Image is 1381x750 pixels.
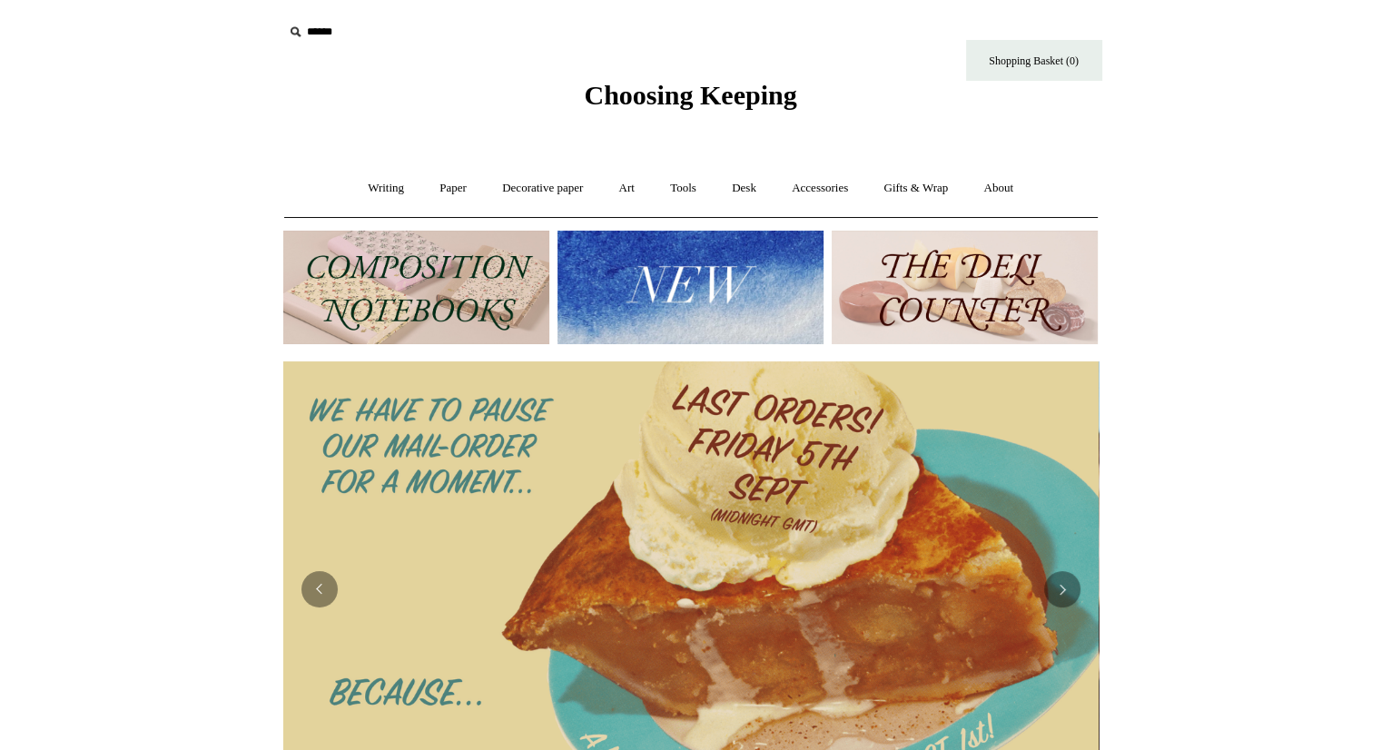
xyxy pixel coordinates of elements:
span: Choosing Keeping [584,80,796,110]
a: Paper [423,164,483,212]
button: Previous [301,571,338,607]
a: Decorative paper [486,164,599,212]
a: Art [603,164,651,212]
a: Accessories [775,164,864,212]
a: Choosing Keeping [584,94,796,107]
a: Gifts & Wrap [867,164,964,212]
a: Tools [654,164,713,212]
a: Desk [715,164,773,212]
a: About [967,164,1030,212]
a: Shopping Basket (0) [966,40,1102,81]
a: Writing [351,164,420,212]
img: New.jpg__PID:f73bdf93-380a-4a35-bcfe-7823039498e1 [557,231,824,344]
button: Next [1044,571,1080,607]
img: The Deli Counter [832,231,1098,344]
img: 202302 Composition ledgers.jpg__PID:69722ee6-fa44-49dd-a067-31375e5d54ec [283,231,549,344]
